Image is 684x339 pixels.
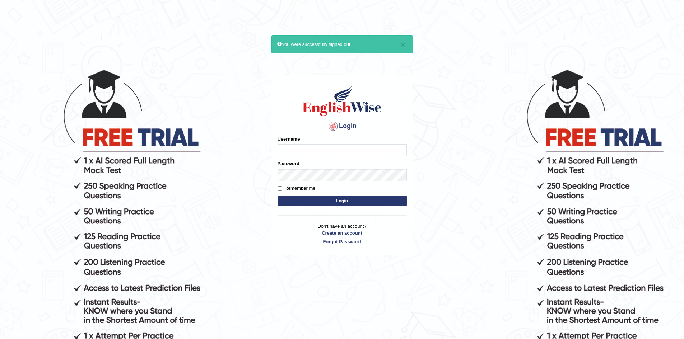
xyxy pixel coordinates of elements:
[271,35,413,53] div: You were successfully signed out
[401,41,405,48] button: ×
[278,136,300,142] label: Username
[278,196,407,206] button: Login
[278,186,282,191] input: Remember me
[278,185,316,192] label: Remember me
[278,223,407,245] p: Don't have an account?
[278,160,299,167] label: Password
[278,230,407,236] a: Create an account
[278,238,407,245] a: Forgot Password
[278,121,407,132] h4: Login
[301,85,383,117] img: Logo of English Wise sign in for intelligent practice with AI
